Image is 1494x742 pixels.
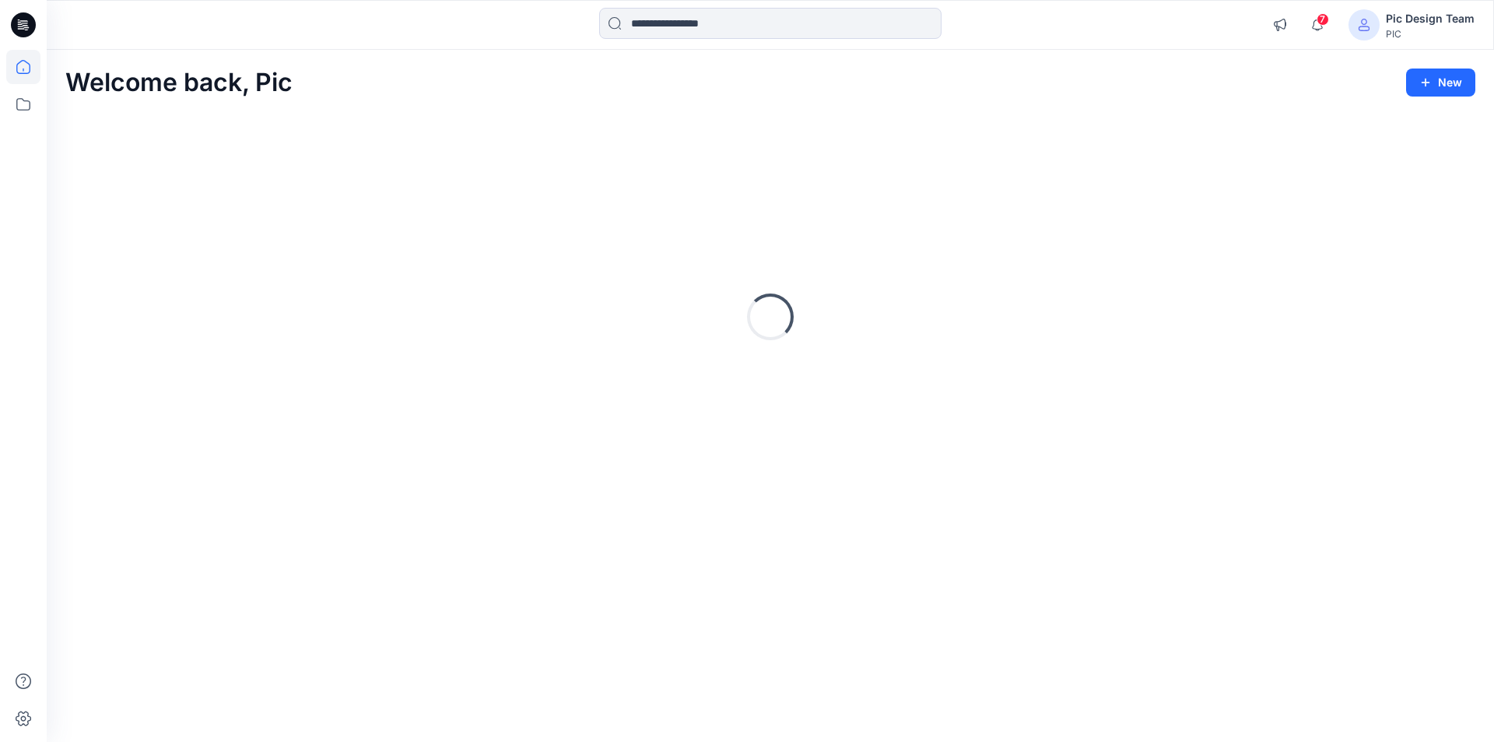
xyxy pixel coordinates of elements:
[65,69,293,97] h2: Welcome back, Pic
[1386,28,1475,40] div: PIC
[1358,19,1370,31] svg: avatar
[1317,13,1329,26] span: 7
[1406,69,1475,97] button: New
[1386,9,1475,28] div: Pic Design Team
